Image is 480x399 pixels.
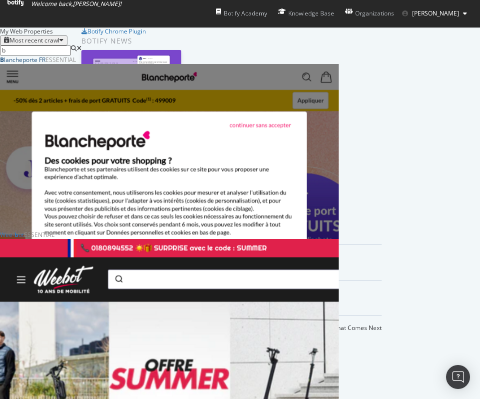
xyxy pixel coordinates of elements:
[278,8,334,18] div: Knowledge Base
[446,365,470,389] div: Open Intercom Messenger
[394,5,475,21] button: [PERSON_NAME]
[81,50,181,102] img: How to Save Hours on Content and Research Workflows with Botify Assist
[412,9,459,17] span: Olivier Job
[45,55,76,64] div: Essential
[14,230,18,239] b: b
[216,8,267,18] div: Botify Academy
[81,35,382,46] div: Botify news
[345,8,394,18] div: Organizations
[81,27,146,35] a: Botify Chrome Plugin
[87,27,146,35] div: Botify Chrome Plugin
[9,37,59,44] div: Most recent crawl
[24,230,54,239] div: Essential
